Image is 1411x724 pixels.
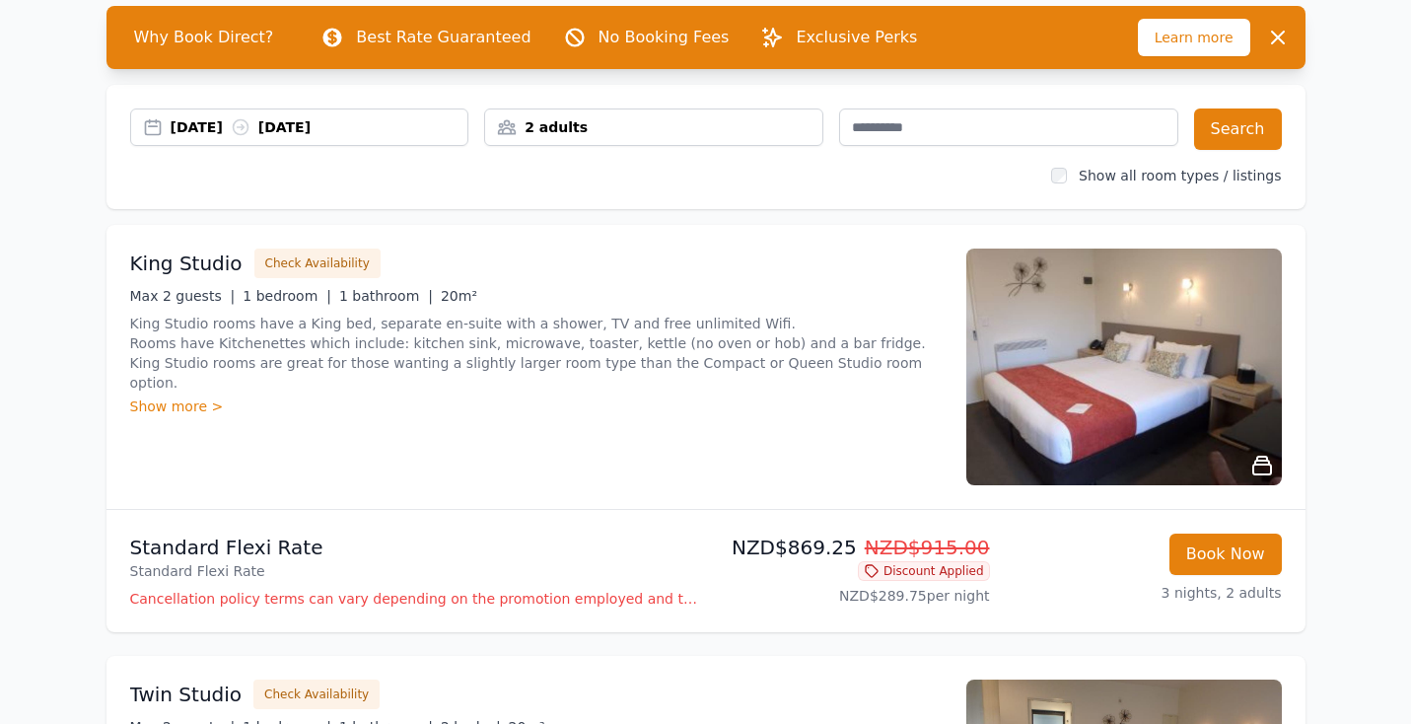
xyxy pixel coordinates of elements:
[1138,19,1250,56] span: Learn more
[339,288,433,304] span: 1 bathroom |
[714,586,990,606] p: NZD$289.75 per night
[130,314,943,393] p: King Studio rooms have a King bed, separate en-suite with a shower, TV and free unlimited Wifi. R...
[243,288,331,304] span: 1 bedroom |
[130,288,236,304] span: Max 2 guests |
[118,18,290,57] span: Why Book Direct?
[858,561,990,581] span: Discount Applied
[714,534,990,561] p: NZD$869.25
[441,288,477,304] span: 20m²
[130,534,698,561] p: Standard Flexi Rate
[254,249,381,278] button: Check Availability
[796,26,917,49] p: Exclusive Perks
[130,589,698,609] p: Cancellation policy terms can vary depending on the promotion employed and the time of stay of th...
[1169,534,1282,575] button: Book Now
[1079,168,1281,183] label: Show all room types / listings
[1194,109,1282,150] button: Search
[253,680,380,709] button: Check Availability
[865,536,990,559] span: NZD$915.00
[599,26,730,49] p: No Booking Fees
[130,250,243,277] h3: King Studio
[1006,583,1282,603] p: 3 nights, 2 adults
[171,117,468,137] div: [DATE] [DATE]
[130,681,243,708] h3: Twin Studio
[356,26,530,49] p: Best Rate Guaranteed
[485,117,822,137] div: 2 adults
[130,561,698,581] p: Standard Flexi Rate
[130,397,943,416] div: Show more >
